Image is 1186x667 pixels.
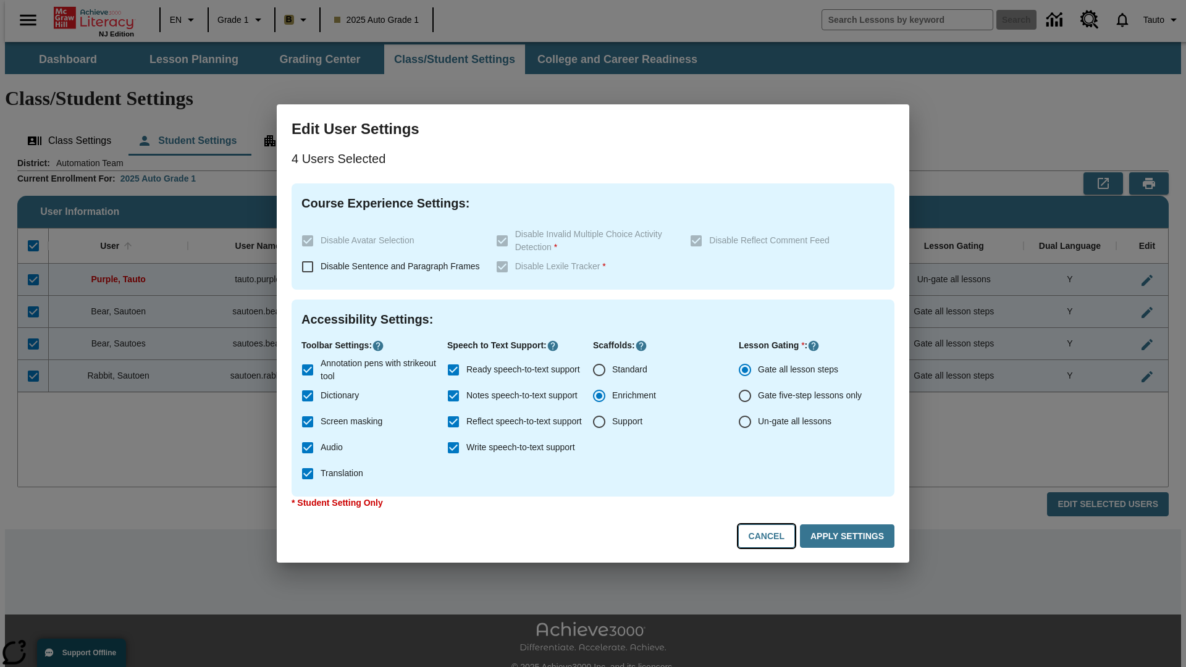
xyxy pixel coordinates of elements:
[301,193,885,213] h4: Course Experience Settings :
[739,339,885,352] p: Lesson Gating :
[292,119,894,139] h3: Edit User Settings
[593,339,739,352] p: Scaffolds :
[683,228,875,254] label: These settings are specific to individual classes. To see these settings or make changes, please ...
[321,235,414,245] span: Disable Avatar Selection
[466,415,582,428] span: Reflect speech-to-text support
[758,363,838,376] span: Gate all lesson steps
[292,149,894,169] p: 4 Users Selected
[321,389,359,402] span: Dictionary
[372,340,384,352] button: Click here to know more about
[807,340,820,352] button: Click here to know more about
[758,389,862,402] span: Gate five-step lessons only
[301,339,447,352] p: Toolbar Settings :
[321,415,382,428] span: Screen masking
[321,357,437,383] span: Annotation pens with strikeout tool
[301,309,885,329] h4: Accessibility Settings :
[800,524,894,548] button: Apply Settings
[612,389,656,402] span: Enrichment
[515,261,606,271] span: Disable Lexile Tracker
[489,228,681,254] label: These settings are specific to individual classes. To see these settings or make changes, please ...
[612,363,647,376] span: Standard
[489,254,681,280] label: These settings are specific to individual classes. To see these settings or make changes, please ...
[466,389,578,402] span: Notes speech-to-text support
[321,441,343,454] span: Audio
[295,228,486,254] label: These settings are specific to individual classes. To see these settings or make changes, please ...
[612,415,642,428] span: Support
[292,497,894,510] p: * Student Setting Only
[709,235,830,245] span: Disable Reflect Comment Feed
[738,524,795,548] button: Cancel
[321,467,363,480] span: Translation
[321,261,480,271] span: Disable Sentence and Paragraph Frames
[466,363,580,376] span: Ready speech-to-text support
[547,340,559,352] button: Click here to know more about
[758,415,831,428] span: Un-gate all lessons
[635,340,647,352] button: Click here to know more about
[515,229,662,252] span: Disable Invalid Multiple Choice Activity Detection
[466,441,575,454] span: Write speech-to-text support
[447,339,593,352] p: Speech to Text Support :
